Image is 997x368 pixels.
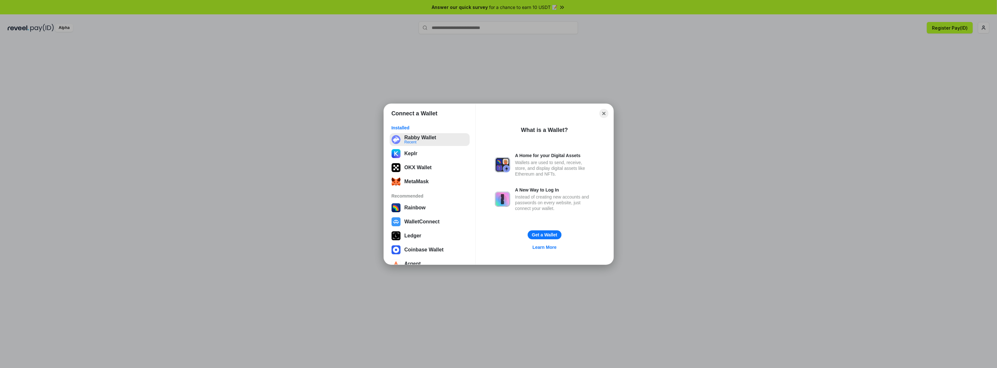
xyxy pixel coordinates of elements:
div: Argent [404,261,421,267]
button: Coinbase Wallet [390,243,470,256]
div: What is a Wallet? [521,126,568,134]
img: svg+xml,%3Csvg%20width%3D%2228%22%20height%3D%2228%22%20viewBox%3D%220%200%2028%2028%22%20fill%3D... [392,217,400,226]
img: svg+xml,%3Csvg%20width%3D%22120%22%20height%3D%22120%22%20viewBox%3D%220%200%20120%20120%22%20fil... [392,203,400,212]
button: Get a Wallet [528,230,561,239]
button: Rainbow [390,201,470,214]
img: 5VZ71FV6L7PA3gg3tXrdQ+DgLhC+75Wq3no69P3MC0NFQpx2lL04Ql9gHK1bRDjsSBIvScBnDTk1WrlGIZBorIDEYJj+rhdgn... [392,163,400,172]
button: MetaMask [390,175,470,188]
img: svg+xml,%3Csvg%20xmlns%3D%22http%3A%2F%2Fwww.w3.org%2F2000%2Fsvg%22%20fill%3D%22none%22%20viewBox... [495,157,510,172]
div: Instead of creating new accounts and passwords on every website, just connect your wallet. [515,194,594,211]
div: A Home for your Digital Assets [515,153,594,158]
div: MetaMask [404,179,429,184]
div: A New Way to Log In [515,187,594,193]
div: Wallets are used to send, receive, store, and display digital assets like Ethereum and NFTs. [515,160,594,177]
div: OKX Wallet [404,165,432,170]
div: Coinbase Wallet [404,247,444,253]
h1: Connect a Wallet [392,110,437,117]
img: svg+xml;base64,PHN2ZyB3aWR0aD0iMzIiIGhlaWdodD0iMzIiIHZpZXdCb3g9IjAgMCAzMiAzMiIgZmlsbD0ibm9uZSIgeG... [392,135,400,144]
button: Argent [390,257,470,270]
div: Installed [392,125,468,131]
button: WalletConnect [390,215,470,228]
img: svg+xml,%3Csvg%20xmlns%3D%22http%3A%2F%2Fwww.w3.org%2F2000%2Fsvg%22%20fill%3D%22none%22%20viewBox... [495,191,510,207]
div: WalletConnect [404,219,440,225]
div: Get a Wallet [532,232,557,238]
div: Recent [404,140,436,144]
button: Ledger [390,229,470,242]
img: svg+xml,%3Csvg%20xmlns%3D%22http%3A%2F%2Fwww.w3.org%2F2000%2Fsvg%22%20width%3D%2228%22%20height%3... [392,231,400,240]
div: Ledger [404,233,421,239]
img: svg+xml,%3Csvg%20width%3D%2228%22%20height%3D%2228%22%20viewBox%3D%220%200%2028%2028%22%20fill%3D... [392,259,400,268]
div: Learn More [532,244,556,250]
img: svg+xml;base64,PHN2ZyB3aWR0aD0iMzUiIGhlaWdodD0iMzQiIHZpZXdCb3g9IjAgMCAzNSAzNCIgZmlsbD0ibm9uZSIgeG... [392,177,400,186]
a: Learn More [529,243,560,251]
button: Close [599,109,608,118]
div: Keplr [404,151,417,156]
button: Rabby WalletRecent [390,133,470,146]
div: Rainbow [404,205,426,211]
div: Rabby Wallet [404,134,436,140]
div: Recommended [392,193,468,199]
button: OKX Wallet [390,161,470,174]
img: svg+xml,%3Csvg%20width%3D%2228%22%20height%3D%2228%22%20viewBox%3D%220%200%2028%2028%22%20fill%3D... [392,245,400,254]
button: Keplr [390,147,470,160]
img: ByMCUfJCc2WaAAAAAElFTkSuQmCC [392,149,400,158]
